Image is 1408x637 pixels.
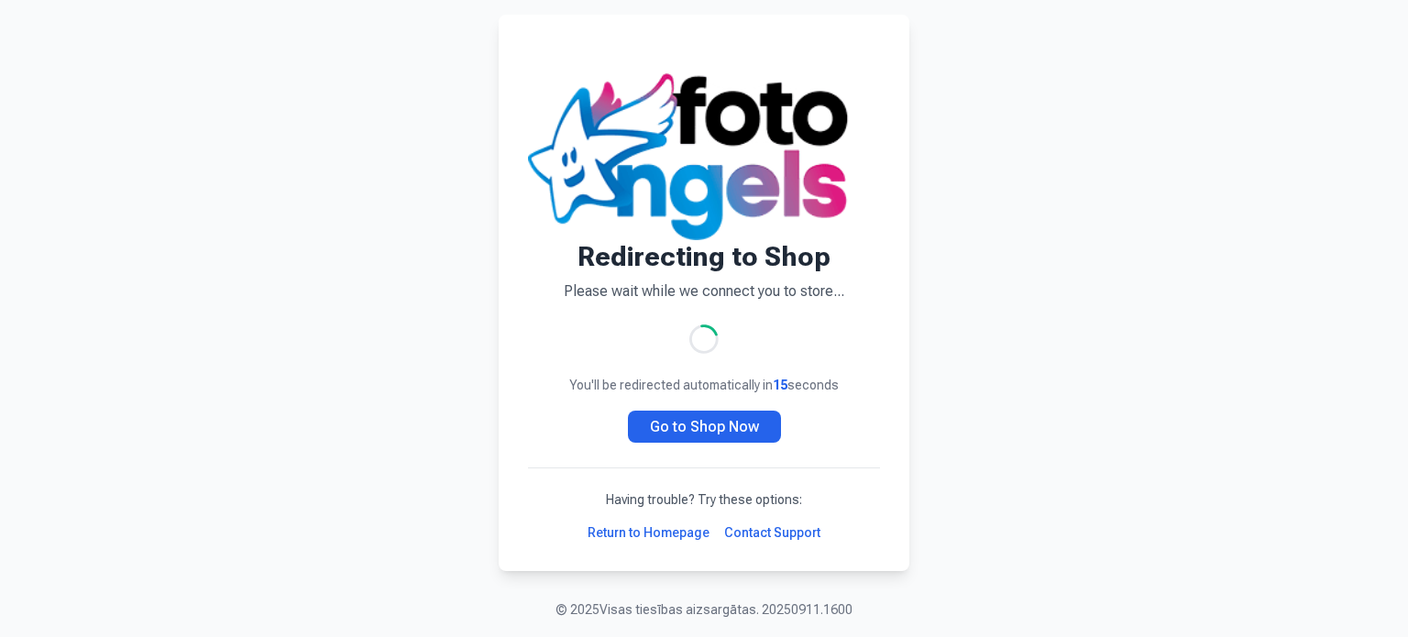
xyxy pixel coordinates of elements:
p: Please wait while we connect you to store... [528,280,880,302]
p: © 2025 Visas tiesības aizsargātas. 20250911.1600 [555,600,852,619]
a: Go to Shop Now [628,411,781,443]
h1: Redirecting to Shop [528,240,880,273]
p: You'll be redirected automatically in seconds [528,376,880,394]
span: 15 [773,378,787,392]
p: Having trouble? Try these options: [528,490,880,509]
a: Return to Homepage [588,523,709,542]
a: Contact Support [724,523,820,542]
